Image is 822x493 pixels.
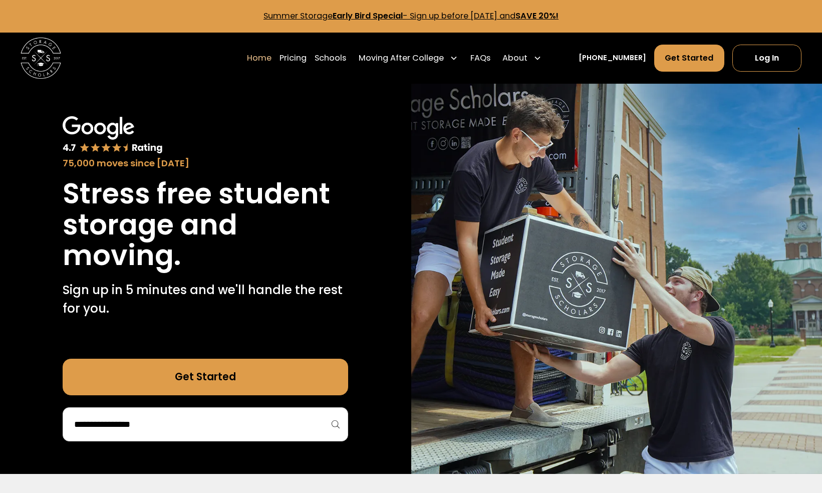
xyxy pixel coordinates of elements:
div: Moving After College [359,52,444,64]
a: Get Started [63,359,348,395]
a: Schools [315,44,346,73]
a: Get Started [654,45,724,72]
div: 75,000 moves since [DATE] [63,156,348,170]
a: [PHONE_NUMBER] [579,53,646,63]
a: Log In [732,45,801,72]
div: About [502,52,527,64]
a: Home [247,44,271,73]
a: home [21,38,61,78]
a: FAQs [470,44,490,73]
a: Summer StorageEarly Bird Special- Sign up before [DATE] andSAVE 20%! [263,10,559,22]
strong: SAVE 20%! [515,10,559,22]
div: Moving After College [355,44,462,73]
div: About [498,44,546,73]
img: Storage Scholars main logo [21,38,61,78]
h1: Stress free student storage and moving. [63,178,348,271]
strong: Early Bird Special [333,10,403,22]
img: Google 4.7 star rating [63,116,162,154]
a: Pricing [280,44,307,73]
p: Sign up in 5 minutes and we'll handle the rest for you. [63,281,348,318]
